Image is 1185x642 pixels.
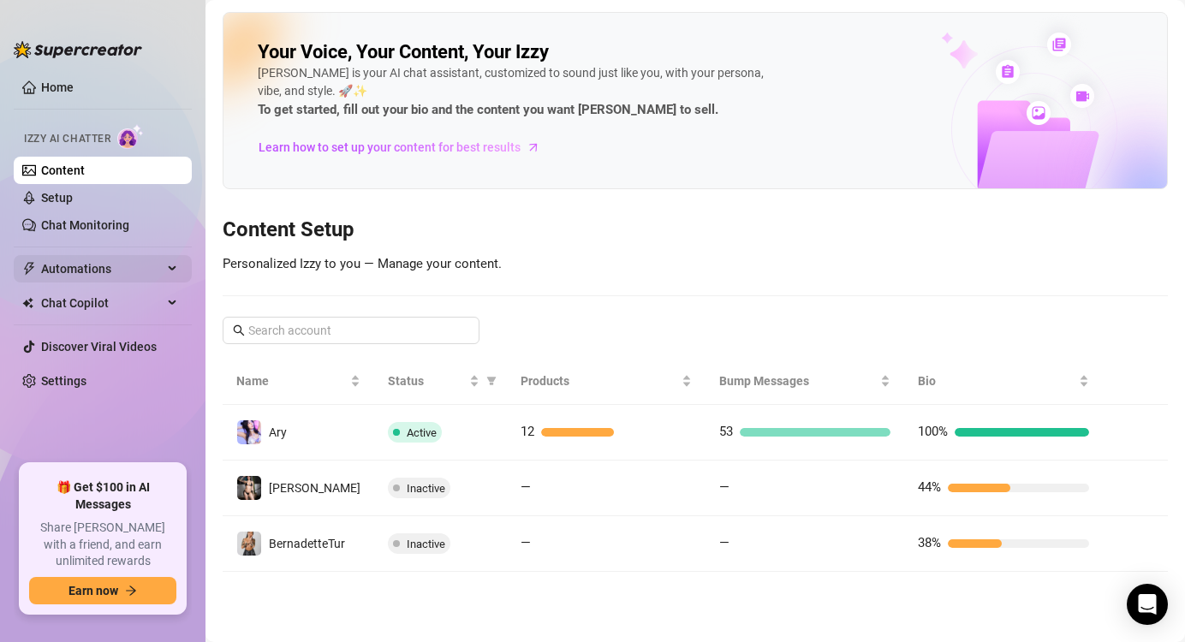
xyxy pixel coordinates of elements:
a: Content [41,163,85,177]
span: 12 [521,424,534,439]
span: arrow-right [125,585,137,597]
span: — [719,535,729,550]
img: ai-chatter-content-library-cLFOSyPT.png [902,14,1167,188]
h3: Content Setup [223,217,1168,244]
span: Share [PERSON_NAME] with a friend, and earn unlimited rewards [29,520,176,570]
th: Bump Messages [706,358,904,405]
input: Search account [248,321,456,340]
span: 🎁 Get $100 in AI Messages [29,479,176,513]
span: 44% [918,479,941,495]
th: Name [223,358,374,405]
a: Settings [41,374,86,388]
span: BernadetteTur [269,537,345,550]
button: Earn nowarrow-right [29,577,176,604]
span: arrow-right [525,139,542,156]
span: — [521,535,531,550]
span: filter [486,376,497,386]
img: BernadetteTur [237,532,261,556]
span: Inactive [407,482,445,495]
span: [PERSON_NAME] [269,481,360,495]
span: filter [483,368,500,394]
span: thunderbolt [22,262,36,276]
img: Chat Copilot [22,297,33,309]
span: Automations [41,255,163,282]
span: Ary [269,425,287,439]
span: Earn now [68,584,118,597]
span: Izzy AI Chatter [24,131,110,147]
span: Products [521,372,678,390]
th: Status [374,358,507,405]
span: 53 [719,424,733,439]
a: Setup [41,191,73,205]
span: — [719,479,729,495]
span: Inactive [407,538,445,550]
h2: Your Voice, Your Content, Your Izzy [258,40,549,64]
img: AI Chatter [117,124,144,149]
span: Name [236,372,347,390]
th: Bio [904,358,1103,405]
a: Home [41,80,74,94]
strong: To get started, fill out your bio and the content you want [PERSON_NAME] to sell. [258,102,718,117]
span: 38% [918,535,941,550]
span: Learn how to set up your content for best results [259,138,521,157]
img: Bonnie [237,476,261,500]
span: Status [388,372,466,390]
span: Bump Messages [719,372,877,390]
span: Bio [918,372,1075,390]
img: logo-BBDzfeDw.svg [14,41,142,58]
th: Products [507,358,706,405]
a: Chat Monitoring [41,218,129,232]
div: Open Intercom Messenger [1127,584,1168,625]
a: Discover Viral Videos [41,340,157,354]
span: search [233,324,245,336]
span: Active [407,426,437,439]
span: Personalized Izzy to you — Manage your content. [223,256,502,271]
div: [PERSON_NAME] is your AI chat assistant, customized to sound just like you, with your persona, vi... [258,64,771,121]
span: 100% [918,424,948,439]
span: Chat Copilot [41,289,163,317]
img: Ary [237,420,261,444]
a: Learn how to set up your content for best results [258,134,553,161]
span: — [521,479,531,495]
